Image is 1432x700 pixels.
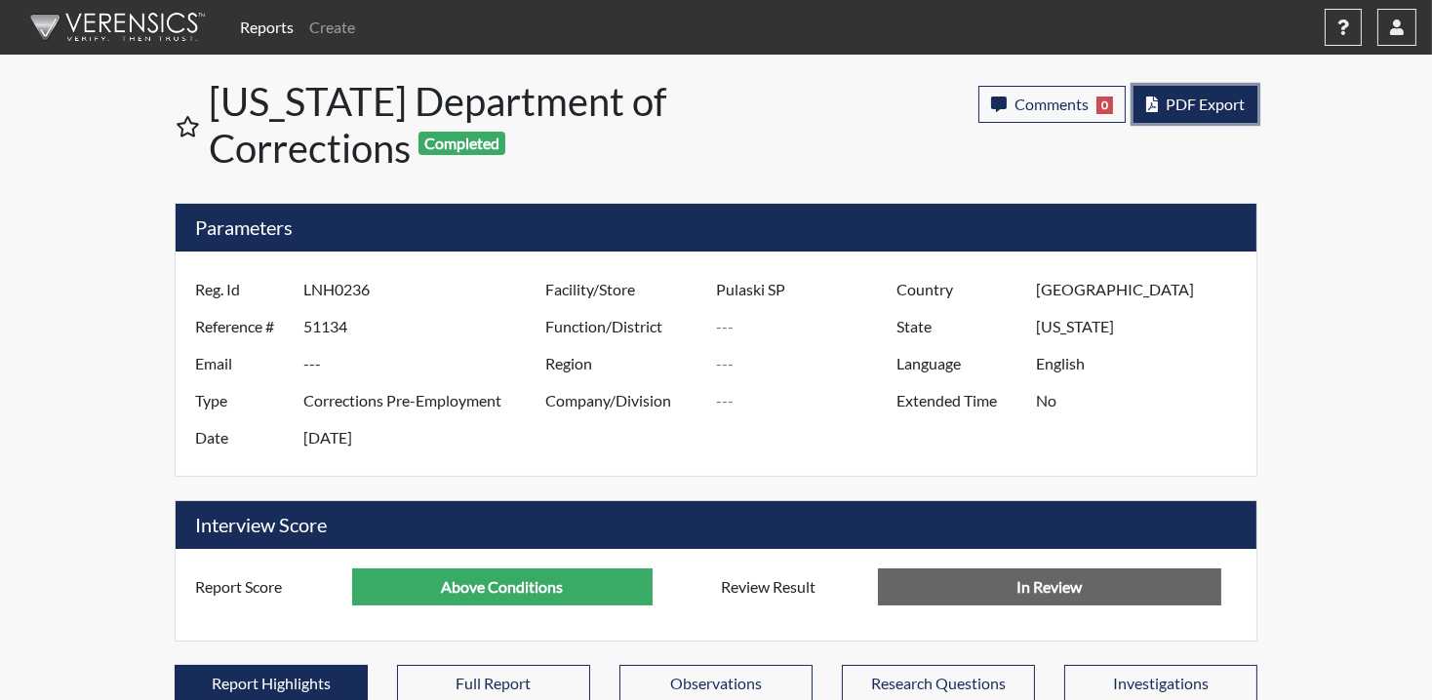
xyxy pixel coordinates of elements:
label: Type [180,382,303,419]
span: Completed [418,132,506,155]
input: --- [1036,382,1252,419]
label: Reg. Id [180,271,303,308]
a: Reports [232,8,301,47]
input: --- [303,419,550,456]
label: Company/Division [531,382,716,419]
input: --- [1036,345,1252,382]
input: --- [352,568,653,605]
input: --- [716,308,901,345]
button: Comments0 [978,86,1126,123]
input: --- [303,382,550,419]
input: --- [1036,271,1252,308]
h5: Interview Score [176,501,1256,549]
input: --- [1036,308,1252,345]
input: --- [303,345,550,382]
label: Date [180,419,303,456]
label: Function/District [531,308,716,345]
span: Comments [1014,95,1089,113]
input: No Decision [878,568,1221,605]
label: Region [531,345,716,382]
label: State [882,308,1036,345]
h5: Parameters [176,204,1256,252]
label: Country [882,271,1036,308]
span: 0 [1096,97,1113,114]
label: Report Score [180,568,352,605]
label: Extended Time [882,382,1036,419]
label: Facility/Store [531,271,716,308]
label: Reference # [180,308,303,345]
a: Create [301,8,363,47]
input: --- [303,308,550,345]
label: Review Result [706,568,878,605]
input: --- [716,382,901,419]
input: --- [303,271,550,308]
button: PDF Export [1134,86,1257,123]
label: Language [882,345,1036,382]
input: --- [716,271,901,308]
label: Email [180,345,303,382]
input: --- [716,345,901,382]
h1: [US_STATE] Department of Corrections [209,78,719,172]
span: PDF Export [1166,95,1245,113]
